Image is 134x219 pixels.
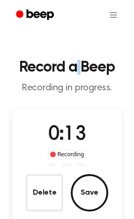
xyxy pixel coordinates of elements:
div: Recording [48,150,87,159]
a: Beep [9,6,62,24]
p: Recording in progress. [7,82,127,94]
h1: Record a Beep [7,60,127,75]
span: 0:13 [48,125,86,145]
button: Save Audio Record [71,174,108,212]
button: Open menu [102,4,125,26]
button: Delete Audio Record [26,174,63,212]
